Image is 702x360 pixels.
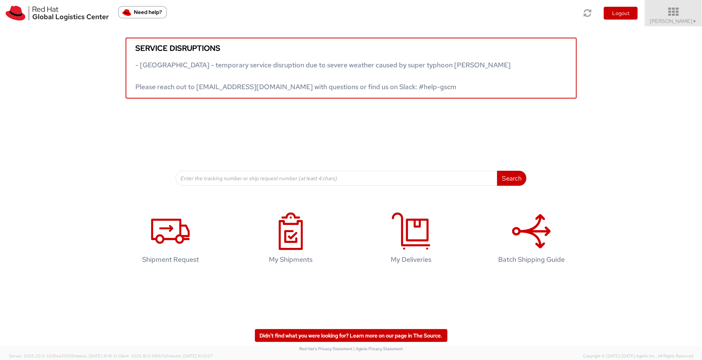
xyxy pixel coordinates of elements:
span: [PERSON_NAME] [650,18,697,24]
h4: My Shipments [243,256,340,263]
span: master, [DATE] 10:01:07 [168,353,213,358]
button: Need help? [118,6,167,18]
span: ▼ [693,18,697,24]
a: Service disruptions - [GEOGRAPHIC_DATA] - temporary service disruption due to severe weather caus... [126,38,577,99]
h5: Service disruptions [136,44,567,52]
span: Server: 2025.20.0-32d5ea39505 [9,353,117,358]
span: master, [DATE] 10:18:31 [74,353,117,358]
span: - [GEOGRAPHIC_DATA] - temporary service disruption due to severe weather caused by super typhoon ... [136,61,511,91]
h4: Shipment Request [122,256,219,263]
a: My Shipments [235,205,347,275]
button: Logout [604,7,638,20]
a: Batch Shipping Guide [475,205,588,275]
a: Red Hat's Privacy Statement [299,346,352,351]
h4: Batch Shipping Guide [483,256,580,263]
a: Shipment Request [114,205,227,275]
span: Copyright © [DATE]-[DATE] Agistix Inc., All Rights Reserved [583,353,693,359]
a: | Agistix Privacy Statement [353,346,403,351]
span: Client: 2025.18.0-fd567a5 [118,353,213,358]
input: Enter the tracking number or ship request number (at least 4 chars) [176,171,498,186]
button: Search [497,171,526,186]
a: Didn't find what you were looking for? Learn more on our page in The Source. [255,329,447,342]
h4: My Deliveries [363,256,460,263]
img: rh-logistics-00dfa346123c4ec078e1.svg [6,6,109,21]
a: My Deliveries [355,205,468,275]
